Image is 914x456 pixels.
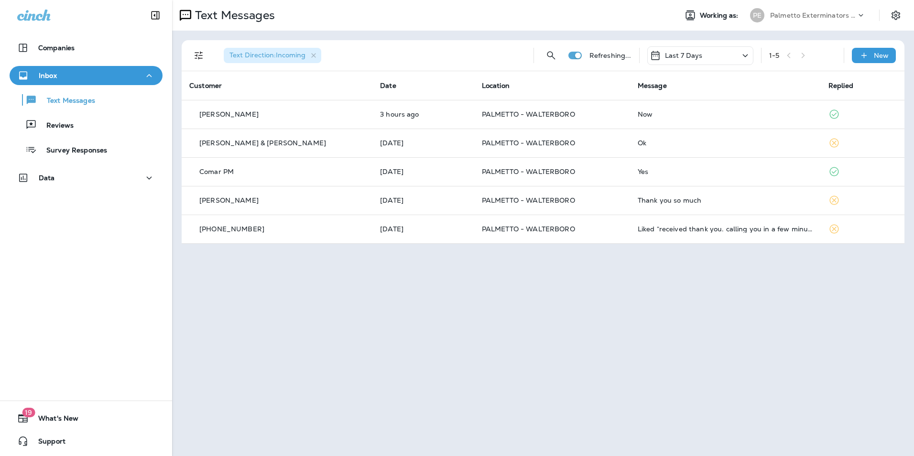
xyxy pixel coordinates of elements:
[39,174,55,182] p: Data
[482,139,575,147] span: PALMETTO - WALTERBORO
[199,110,259,118] p: [PERSON_NAME]
[10,66,163,85] button: Inbox
[199,225,264,233] p: [PHONE_NUMBER]
[10,38,163,57] button: Companies
[638,168,813,175] div: Yes
[769,52,779,59] div: 1 - 5
[199,139,326,147] p: [PERSON_NAME] & [PERSON_NAME]
[887,7,904,24] button: Settings
[380,168,467,175] p: Sep 15, 2025 01:07 PM
[638,225,813,233] div: Liked “received thank you. calling you in a few minutes”
[380,196,467,204] p: Sep 15, 2025 09:40 AM
[29,414,78,426] span: What's New
[874,52,889,59] p: New
[38,44,75,52] p: Companies
[29,437,65,449] span: Support
[189,46,208,65] button: Filters
[828,81,853,90] span: Replied
[638,196,813,204] div: Thank you so much
[638,139,813,147] div: Ok
[10,432,163,451] button: Support
[482,167,575,176] span: PALMETTO - WALTERBORO
[638,110,813,118] div: Now
[542,46,561,65] button: Search Messages
[482,225,575,233] span: PALMETTO - WALTERBORO
[10,115,163,135] button: Reviews
[380,139,467,147] p: Sep 16, 2025 11:24 AM
[37,121,74,130] p: Reviews
[380,225,467,233] p: Sep 11, 2025 01:12 PM
[665,52,703,59] p: Last 7 Days
[380,110,467,118] p: Sep 18, 2025 12:39 PM
[482,110,575,119] span: PALMETTO - WALTERBORO
[482,81,510,90] span: Location
[770,11,856,19] p: Palmetto Exterminators LLC
[224,48,321,63] div: Text Direction:Incoming
[189,81,222,90] span: Customer
[191,8,275,22] p: Text Messages
[700,11,740,20] span: Working as:
[37,146,107,155] p: Survey Responses
[142,6,169,25] button: Collapse Sidebar
[750,8,764,22] div: PE
[22,408,35,417] span: 19
[229,51,305,59] span: Text Direction : Incoming
[10,409,163,428] button: 19What's New
[589,52,631,59] p: Refreshing...
[380,81,396,90] span: Date
[10,140,163,160] button: Survey Responses
[37,97,95,106] p: Text Messages
[10,168,163,187] button: Data
[482,196,575,205] span: PALMETTO - WALTERBORO
[199,168,234,175] p: Comar PM
[638,81,667,90] span: Message
[39,72,57,79] p: Inbox
[199,196,259,204] p: [PERSON_NAME]
[10,90,163,110] button: Text Messages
